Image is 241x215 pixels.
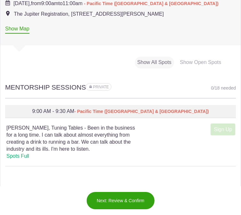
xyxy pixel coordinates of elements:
[177,57,224,68] div: Show Open Spots
[13,1,219,6] span: from to
[5,82,236,99] h2: MENTORSHIP SESSIONS
[6,153,140,160] div: Spots Full
[213,85,215,91] span: /
[89,85,92,88] img: Lock
[93,85,109,89] span: PRIVATE
[6,124,140,160] h4: [PERSON_NAME], Tuning Tables - Been in the business for a long time. I can talk about almost ever...
[135,57,174,68] div: Show All Spots
[41,1,58,6] span: 9:00am
[13,1,31,6] span: [DATE],
[6,11,10,16] img: Event location
[84,1,218,6] span: - Pacific Time ([GEOGRAPHIC_DATA] & [GEOGRAPHIC_DATA])
[5,105,236,118] div: 9:00 AM - 9:30 AM
[5,0,10,5] img: Cal purple
[14,11,164,17] span: The Jupiter Registration, [STREET_ADDRESS][PERSON_NAME]
[5,26,29,34] a: Show Map
[89,85,109,89] span: Sign ups for this sign up list are private. Your sign up will be visible only to you and the even...
[74,109,209,114] span: - Pacific Time ([GEOGRAPHIC_DATA] & [GEOGRAPHIC_DATA])
[63,1,83,6] span: 11:00am
[86,192,155,210] button: Next: Review & Confirm
[211,83,236,93] div: 0 18 needed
